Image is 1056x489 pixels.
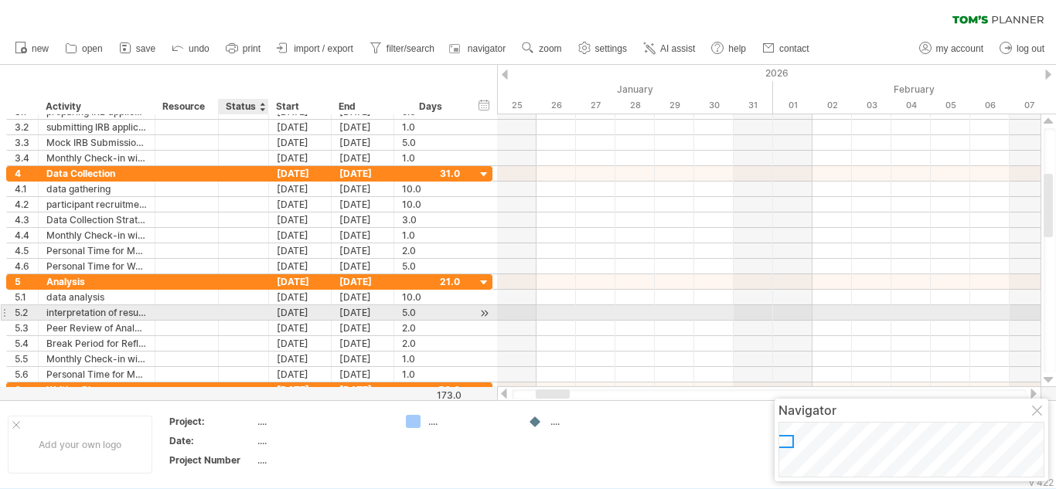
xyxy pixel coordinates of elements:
[332,120,394,134] div: [DATE]
[332,228,394,243] div: [DATE]
[169,434,254,447] div: Date:
[273,39,358,59] a: import / export
[402,351,460,366] div: 1.0
[276,99,322,114] div: Start
[931,97,970,114] div: Thursday, 5 February 2026
[402,259,460,273] div: 5.0
[402,336,460,351] div: 2.0
[595,43,627,54] span: settings
[269,259,332,273] div: [DATE]
[639,39,700,59] a: AI assist
[61,39,107,59] a: open
[15,336,38,351] div: 5.4
[294,43,353,54] span: import / export
[387,43,434,54] span: filter/search
[15,274,38,289] div: 5
[660,43,695,54] span: AI assist
[497,97,537,114] div: Sunday, 25 January 2026
[46,243,147,258] div: Personal Time for Managing Stress
[332,259,394,273] div: [DATE]
[46,166,147,181] div: Data Collection
[46,351,147,366] div: Monthly Check-in with Advisor
[1029,477,1054,488] div: v 422
[332,182,394,196] div: [DATE]
[82,43,103,54] span: open
[778,402,1044,418] div: Navigator
[269,212,332,227] div: [DATE]
[332,135,394,150] div: [DATE]
[332,274,394,289] div: [DATE]
[189,43,209,54] span: undo
[15,120,38,134] div: 3.2
[269,336,332,351] div: [DATE]
[393,99,467,114] div: Days
[428,415,513,428] div: ....
[332,151,394,165] div: [DATE]
[46,382,147,397] div: Writing Phases
[1010,97,1049,114] div: Saturday, 7 February 2026
[395,389,462,401] div: 173.0
[339,99,385,114] div: End
[970,97,1010,114] div: Friday, 6 February 2026
[1017,43,1044,54] span: log out
[15,166,38,181] div: 4
[46,321,147,335] div: Peer Review of Analysis
[257,415,387,428] div: ....
[615,97,655,114] div: Wednesday, 28 January 2026
[332,351,394,366] div: [DATE]
[46,336,147,351] div: Break Period for Reflection
[779,43,809,54] span: contact
[812,97,852,114] div: Monday, 2 February 2026
[226,99,260,114] div: Status
[332,336,394,351] div: [DATE]
[269,120,332,134] div: [DATE]
[332,321,394,335] div: [DATE]
[15,290,38,304] div: 5.1
[402,197,460,212] div: 10.0
[46,274,147,289] div: Analysis
[332,290,394,304] div: [DATE]
[243,43,261,54] span: print
[222,39,265,59] a: print
[574,39,632,59] a: settings
[655,97,694,114] div: Thursday, 29 January 2026
[550,415,635,428] div: ....
[162,99,209,114] div: Resource
[15,367,38,382] div: 5.6
[46,151,147,165] div: Monthly Check-in with Advisor
[15,259,38,273] div: 4.6
[402,212,460,227] div: 3.0
[136,43,155,54] span: save
[915,39,988,59] a: my account
[366,39,439,59] a: filter/search
[936,43,983,54] span: my account
[269,166,332,181] div: [DATE]
[269,135,332,150] div: [DATE]
[402,120,460,134] div: 1.0
[332,382,394,397] div: [DATE]
[15,351,38,366] div: 5.5
[332,166,394,181] div: [DATE]
[518,39,566,59] a: zoom
[447,39,510,59] a: navigator
[402,228,460,243] div: 1.0
[46,120,147,134] div: submitting IRB application
[576,97,615,114] div: Tuesday, 27 January 2026
[15,212,38,227] div: 4.3
[115,39,160,59] a: save
[15,382,38,397] div: 6
[269,228,332,243] div: [DATE]
[694,97,734,114] div: Friday, 30 January 2026
[269,197,332,212] div: [DATE]
[46,228,147,243] div: Monthly Check-in with Advisor
[46,259,147,273] div: Personal Time for Work-Life Balance
[15,228,38,243] div: 4.4
[11,39,53,59] a: new
[15,135,38,150] div: 3.3
[169,415,254,428] div: Project:
[32,43,49,54] span: new
[15,321,38,335] div: 5.3
[46,367,147,382] div: Personal Time for Managing Stress
[402,182,460,196] div: 10.0
[269,290,332,304] div: [DATE]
